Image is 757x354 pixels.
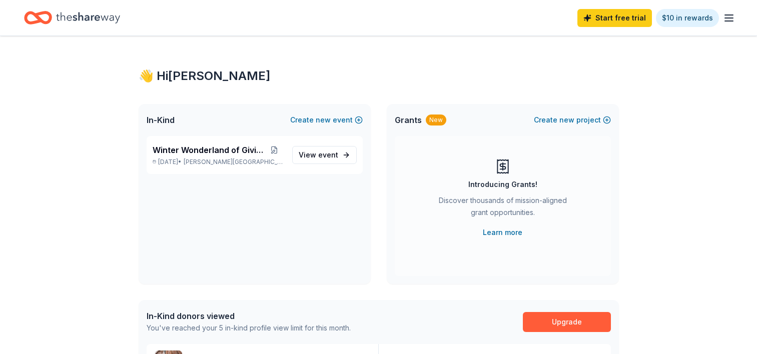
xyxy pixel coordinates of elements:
[656,9,719,27] a: $10 in rewards
[290,114,363,126] button: Createnewevent
[435,194,571,222] div: Discover thousands of mission-aligned grant opportunities.
[299,149,338,161] span: View
[577,9,652,27] a: Start free trial
[147,322,351,334] div: You've reached your 5 in-kind profile view limit for this month.
[153,144,265,156] span: Winter Wonderland of Giving
[147,114,175,126] span: In-Kind
[534,114,611,126] button: Createnewproject
[147,310,351,322] div: In-Kind donors viewed
[184,158,284,166] span: [PERSON_NAME][GEOGRAPHIC_DATA], [GEOGRAPHIC_DATA]
[153,158,284,166] p: [DATE] •
[559,114,574,126] span: new
[523,312,611,332] a: Upgrade
[426,114,446,125] div: New
[318,150,338,159] span: event
[468,178,537,190] div: Introducing Grants!
[316,114,331,126] span: new
[139,68,619,84] div: 👋 Hi [PERSON_NAME]
[292,146,357,164] a: View event
[24,6,120,29] a: Home
[395,114,422,126] span: Grants
[483,226,522,238] a: Learn more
